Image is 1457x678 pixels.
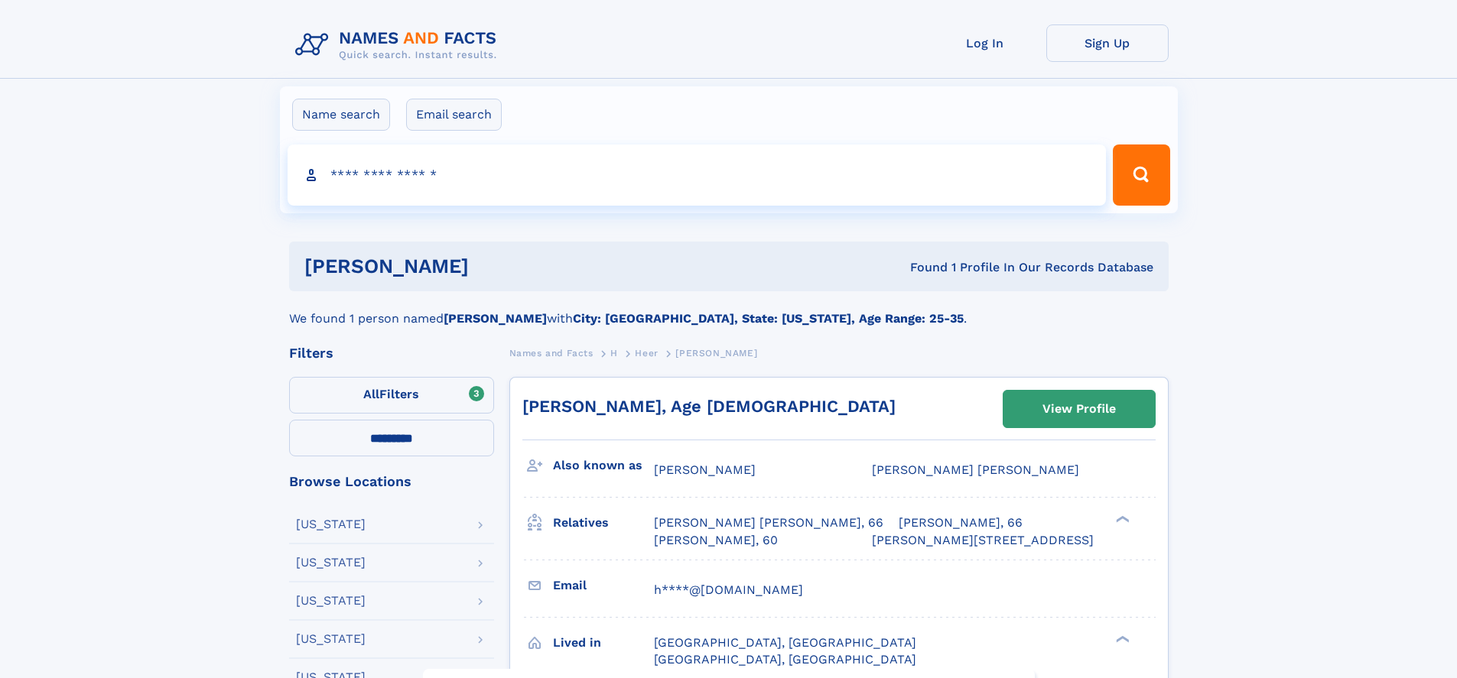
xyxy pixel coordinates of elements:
[296,556,366,569] div: [US_STATE]
[288,144,1107,206] input: search input
[289,24,509,66] img: Logo Names and Facts
[573,311,964,326] b: City: [GEOGRAPHIC_DATA], State: [US_STATE], Age Range: 25-35
[635,343,658,362] a: Heer
[292,99,390,131] label: Name search
[289,475,494,488] div: Browse Locations
[654,652,916,667] span: [GEOGRAPHIC_DATA], [GEOGRAPHIC_DATA]
[553,453,654,478] h3: Also known as
[296,633,366,645] div: [US_STATE]
[654,514,883,531] a: [PERSON_NAME] [PERSON_NAME], 66
[553,573,654,599] h3: Email
[289,377,494,414] label: Filters
[610,348,618,358] span: H
[899,514,1023,531] a: [PERSON_NAME], 66
[522,397,896,416] a: [PERSON_NAME], Age [DEMOGRAPHIC_DATA]
[406,99,502,131] label: Email search
[654,462,756,477] span: [PERSON_NAME]
[924,24,1046,62] a: Log In
[610,343,618,362] a: H
[1112,634,1130,644] div: ❯
[1042,391,1116,427] div: View Profile
[872,462,1079,477] span: [PERSON_NAME] [PERSON_NAME]
[872,532,1094,549] a: [PERSON_NAME][STREET_ADDRESS]
[553,510,654,536] h3: Relatives
[289,291,1169,328] div: We found 1 person named with .
[1046,24,1169,62] a: Sign Up
[689,259,1153,276] div: Found 1 Profile In Our Records Database
[444,311,547,326] b: [PERSON_NAME]
[296,518,366,530] div: [US_STATE]
[675,348,757,358] span: [PERSON_NAME]
[553,630,654,656] h3: Lived in
[1113,144,1169,206] button: Search Button
[363,387,379,401] span: All
[289,346,494,360] div: Filters
[654,532,778,549] a: [PERSON_NAME], 60
[304,257,690,276] h1: [PERSON_NAME]
[635,348,658,358] span: Heer
[1003,391,1155,427] a: View Profile
[509,343,594,362] a: Names and Facts
[296,595,366,607] div: [US_STATE]
[654,635,916,650] span: [GEOGRAPHIC_DATA], [GEOGRAPHIC_DATA]
[1112,514,1130,524] div: ❯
